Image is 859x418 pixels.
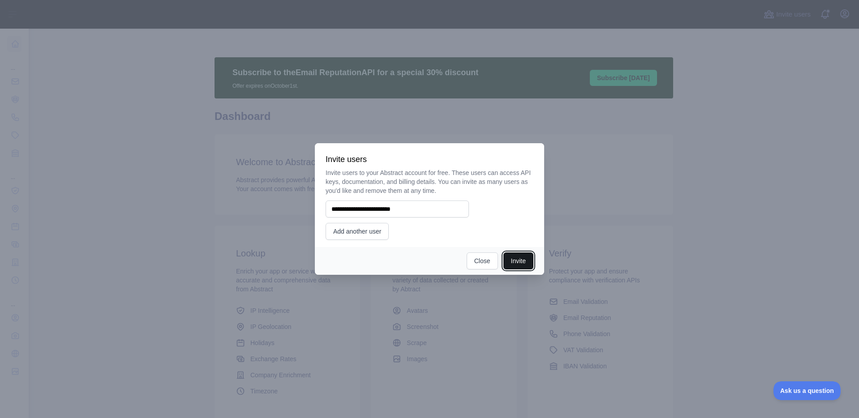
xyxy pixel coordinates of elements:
[326,168,533,195] p: Invite users to your Abstract account for free. These users can access API keys, documentation, a...
[326,154,533,165] h3: Invite users
[773,381,841,400] iframe: Toggle Customer Support
[503,252,533,269] button: Invite
[467,252,498,269] button: Close
[326,223,389,240] button: Add another user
